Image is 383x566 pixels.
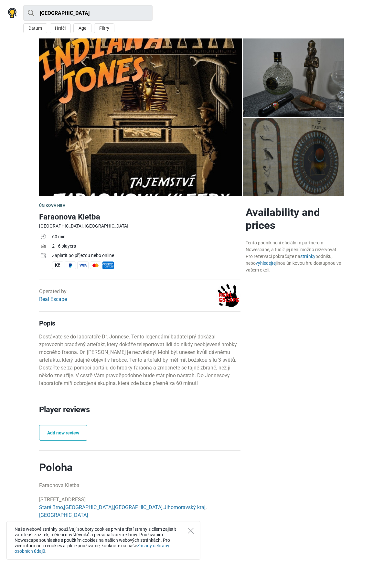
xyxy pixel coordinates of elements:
a: [GEOGRAPHIC_DATA] [64,504,113,510]
span: Hotovost [52,262,63,269]
a: [GEOGRAPHIC_DATA] [39,512,88,518]
div: Operated by [39,288,67,303]
a: Zásady ochrany osobních údajů [15,543,169,554]
a: Faraonova Kletba photo 10 [39,38,242,196]
p: Faraonova Kletba [39,482,241,489]
h2: Player reviews [39,404,241,425]
a: Staré Brno [39,504,63,510]
a: [GEOGRAPHIC_DATA] [114,504,163,510]
h2: Availability and prices [246,206,344,232]
p: Dostávate se do laboratoře Dr. Jonnese. Tento legendární badatel prý dokázal zprovoznit pradávný ... [39,333,241,387]
img: Nowescape logo [8,8,17,18]
a: Real Escape [39,296,67,302]
span: PayPal [65,262,76,269]
button: Age [73,23,91,33]
a: Faraonova Kletba photo 4 [243,118,344,196]
img: Faraonova Kletba photo 11 [39,38,242,196]
img: Faraonova Kletba photo 4 [243,38,344,117]
h4: Popis [39,319,241,327]
h2: Poloha [39,461,241,474]
button: Filtry [94,23,114,33]
h1: Faraonova Kletba [39,211,241,223]
td: 60 min [52,233,241,242]
div: [GEOGRAPHIC_DATA], [GEOGRAPHIC_DATA] [39,223,241,230]
div: Tento podnik není oficiálním partnerem Nowescape, a tudíž jej není možno rezervovat. Pro rezervac... [246,240,344,273]
a: Faraonova Kletba photo 3 [243,38,344,117]
span: Visa [77,262,89,269]
p: [STREET_ADDRESS] , , , , [39,496,241,519]
a: vyhledejte [256,261,276,266]
img: Faraonova Kletba photo 5 [243,118,344,196]
a: Jihomoravský kraj [164,504,206,510]
span: American Express [102,262,114,269]
div: Zaplatit po příjezdu nebo online [52,252,241,259]
a: stránky [300,254,315,259]
span: Úniková hra [39,203,65,208]
div: Naše webové stránky používají soubory cookies první a třetí strany s cílem zajistit vám lepší záž... [6,521,200,560]
button: Hráči [50,23,71,33]
a: Add new review [39,425,87,441]
img: 3cef96dcc9b8035dl.png [216,283,240,308]
td: 2 - 6 players [52,242,241,251]
button: Datum [23,23,47,33]
input: try “London” [23,5,153,21]
button: Close [188,528,194,534]
span: MasterCard [90,262,101,269]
